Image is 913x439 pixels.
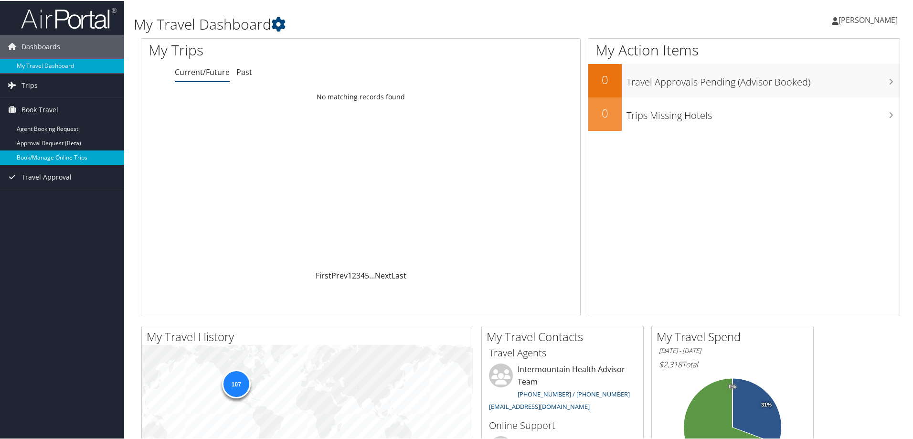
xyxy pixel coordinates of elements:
[832,5,907,33] a: [PERSON_NAME]
[141,87,580,105] td: No matching records found
[356,269,361,280] a: 3
[487,328,643,344] h2: My Travel Contacts
[21,6,117,29] img: airportal-logo.png
[375,269,392,280] a: Next
[588,96,900,130] a: 0Trips Missing Hotels
[588,39,900,59] h1: My Action Items
[729,383,736,389] tspan: 0%
[134,13,649,33] h1: My Travel Dashboard
[21,164,72,188] span: Travel Approval
[236,66,252,76] a: Past
[348,269,352,280] a: 1
[657,328,813,344] h2: My Travel Spend
[489,418,636,431] h3: Online Support
[588,63,900,96] a: 0Travel Approvals Pending (Advisor Booked)
[588,104,622,120] h2: 0
[659,345,806,354] h6: [DATE] - [DATE]
[489,345,636,359] h3: Travel Agents
[222,369,250,397] div: 107
[21,34,60,58] span: Dashboards
[316,269,331,280] a: First
[361,269,365,280] a: 4
[392,269,406,280] a: Last
[149,39,390,59] h1: My Trips
[659,358,806,369] h6: Total
[21,73,38,96] span: Trips
[352,269,356,280] a: 2
[626,103,900,121] h3: Trips Missing Hotels
[369,269,375,280] span: …
[331,269,348,280] a: Prev
[484,363,641,414] li: Intermountain Health Advisor Team
[147,328,473,344] h2: My Travel History
[659,358,682,369] span: $2,318
[21,97,58,121] span: Book Travel
[839,14,898,24] span: [PERSON_NAME]
[518,389,630,397] a: [PHONE_NUMBER] / [PHONE_NUMBER]
[489,401,590,410] a: [EMAIL_ADDRESS][DOMAIN_NAME]
[761,401,772,407] tspan: 31%
[626,70,900,88] h3: Travel Approvals Pending (Advisor Booked)
[175,66,230,76] a: Current/Future
[588,71,622,87] h2: 0
[365,269,369,280] a: 5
